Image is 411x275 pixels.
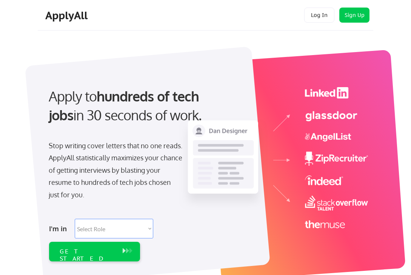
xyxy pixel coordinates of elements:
[49,87,213,125] div: Apply to in 30 seconds of work.
[45,9,90,22] div: ApplyAll
[49,223,70,235] div: I'm in
[49,88,202,123] strong: hundreds of tech jobs
[49,140,183,201] div: Stop writing cover letters that no one reads. ApplyAll statistically maximizes your chance of get...
[60,248,115,262] div: GET STARTED
[304,8,334,23] button: Log In
[339,8,369,23] button: Sign Up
